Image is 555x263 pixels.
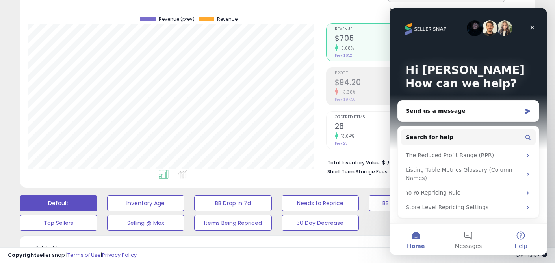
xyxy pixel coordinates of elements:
[335,53,352,58] small: Prev: $652
[390,8,547,255] iframe: Intercom live chat
[282,195,359,211] button: Needs to Reprice
[194,195,272,211] button: BB Drop in 7d
[335,122,423,132] h2: 26
[335,141,348,146] small: Prev: 23
[67,251,101,259] a: Terms of Use
[327,157,522,167] li: $1,513
[20,215,97,231] button: Top Sellers
[338,89,356,95] small: -3.38%
[335,97,356,102] small: Prev: $97.50
[338,133,355,139] small: 13.04%
[327,168,389,175] b: Short Term Storage Fees:
[335,115,423,120] span: Ordered Items
[327,159,381,166] b: Total Inventory Value:
[8,252,137,259] div: seller snap | |
[335,34,423,44] h2: $705
[8,251,37,259] strong: Copyright
[102,251,137,259] a: Privacy Policy
[42,244,72,255] h5: Listings
[335,27,423,31] span: Revenue
[282,215,359,231] button: 30 Day Decrease
[335,78,423,88] h2: $94.20
[217,17,238,22] span: Revenue
[159,17,195,22] span: Revenue (prev)
[194,215,272,231] button: Items Being Repriced
[369,195,446,211] button: BB Price Below Min
[107,195,185,211] button: Inventory Age
[20,195,97,211] button: Default
[335,71,423,75] span: Profit
[107,215,185,231] button: Selling @ Max
[338,45,354,51] small: 8.08%
[380,6,445,15] div: Include Returns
